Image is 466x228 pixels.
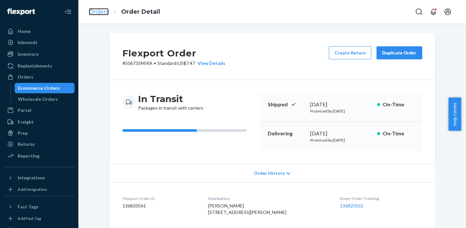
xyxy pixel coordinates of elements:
[122,60,225,67] p: # 506735MIRA / US$7.47
[18,119,34,125] div: Freight
[310,137,372,143] p: Promised by [DATE]
[254,170,285,176] span: Order History
[18,153,40,159] div: Reporting
[61,5,74,18] button: Close Navigation
[18,175,45,181] div: Integrations
[310,130,372,137] div: [DATE]
[329,46,371,59] button: Create Return
[18,216,41,221] div: Add Fast Tag
[18,28,31,35] div: Home
[18,130,28,136] div: Prep
[7,8,35,15] img: Flexport logo
[15,83,75,93] a: Ecommerce Orders
[377,46,422,59] button: Duplicate Order
[427,5,440,18] button: Open notifications
[383,101,414,108] p: On-Time
[4,215,74,222] a: Add Fast Tag
[208,203,286,215] span: [PERSON_NAME] [STREET_ADDRESS][PERSON_NAME]
[122,46,225,60] h2: Flexport Order
[310,108,372,114] p: Promised by [DATE]
[4,139,74,149] a: Returns
[4,26,74,37] a: Home
[4,37,74,48] a: Inbounds
[18,74,33,80] div: Orders
[268,101,305,108] p: Shipped
[441,5,454,18] button: Open account menu
[4,49,74,59] a: Inventory
[340,203,363,208] a: 136820561
[340,196,422,201] dt: Buyer Order Tracking
[412,5,426,18] button: Open Search Box
[448,98,461,131] button: Help Center
[18,141,35,147] div: Returns
[89,8,109,15] a: Orders
[268,130,305,137] p: Delivering
[18,85,60,91] div: Ecommerce Orders
[4,202,74,212] button: Fast Tags
[4,105,74,115] a: Parcel
[383,130,414,137] p: On-Time
[18,63,52,69] div: Replenishments
[138,93,203,111] div: Packages in transit with carriers
[4,72,74,82] a: Orders
[121,8,160,15] a: Order Detail
[122,203,198,209] dd: 136820561
[310,101,372,108] div: [DATE]
[4,173,74,183] button: Integrations
[18,187,47,192] div: Add Integration
[4,128,74,138] a: Prep
[208,196,329,201] dt: Destination
[382,50,417,56] div: Duplicate Order
[122,196,198,201] dt: Flexport Order ID
[18,51,39,57] div: Inventory
[84,2,165,22] ol: breadcrumbs
[157,60,176,66] span: Standard
[195,60,225,67] button: View Details
[18,204,39,210] div: Fast Tags
[138,93,203,105] h3: In Transit
[4,61,74,71] a: Replenishments
[18,96,58,102] div: Wholesale Orders
[18,39,38,46] div: Inbounds
[4,117,74,127] a: Freight
[154,60,156,66] span: •
[18,107,31,114] div: Parcel
[4,186,74,193] a: Add Integration
[15,94,75,104] a: Wholesale Orders
[4,151,74,161] a: Reporting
